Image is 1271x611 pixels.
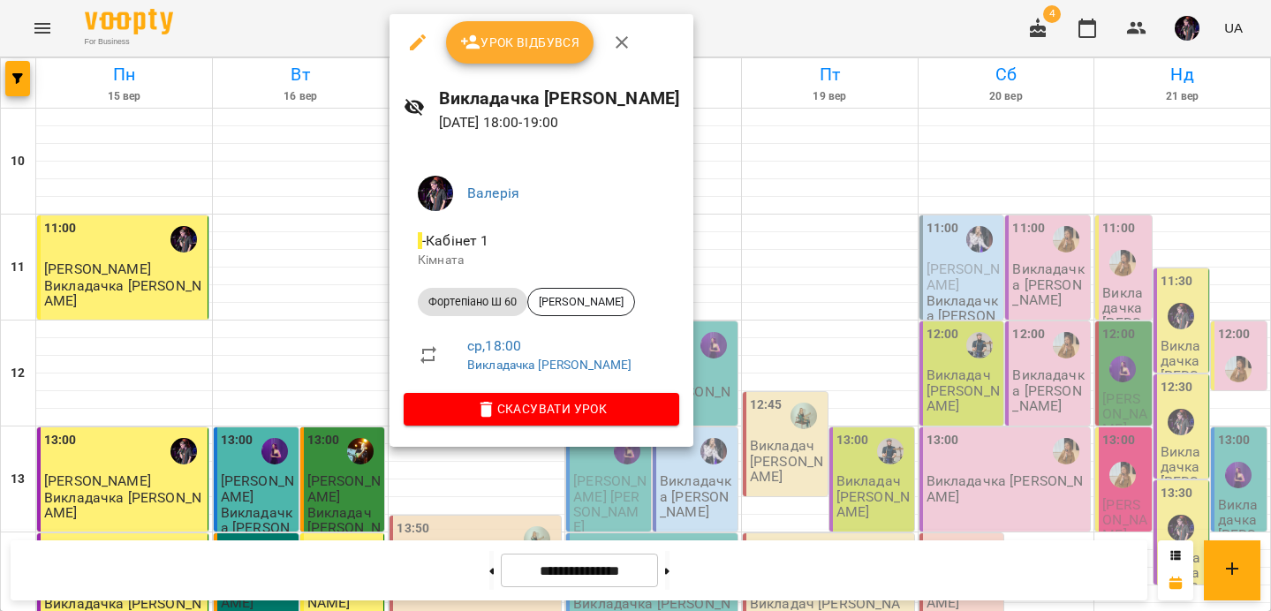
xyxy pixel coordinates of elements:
p: [DATE] 18:00 - 19:00 [439,112,680,133]
span: Урок відбувся [460,32,580,53]
a: Валерія [467,185,519,201]
span: Скасувати Урок [418,398,665,419]
span: Фортепіано Ш 60 [418,294,527,310]
a: Викладачка [PERSON_NAME] [467,358,632,372]
p: Кімната [418,252,665,269]
div: [PERSON_NAME] [527,288,635,316]
span: - Кабінет 1 [418,232,493,249]
button: Скасувати Урок [404,393,679,425]
img: 8276bec19c5157bc2c622fc3527ef7c3.png [418,176,453,211]
span: [PERSON_NAME] [528,294,634,310]
h6: Викладачка [PERSON_NAME] [439,85,680,112]
a: ср , 18:00 [467,337,521,354]
button: Урок відбувся [446,21,594,64]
